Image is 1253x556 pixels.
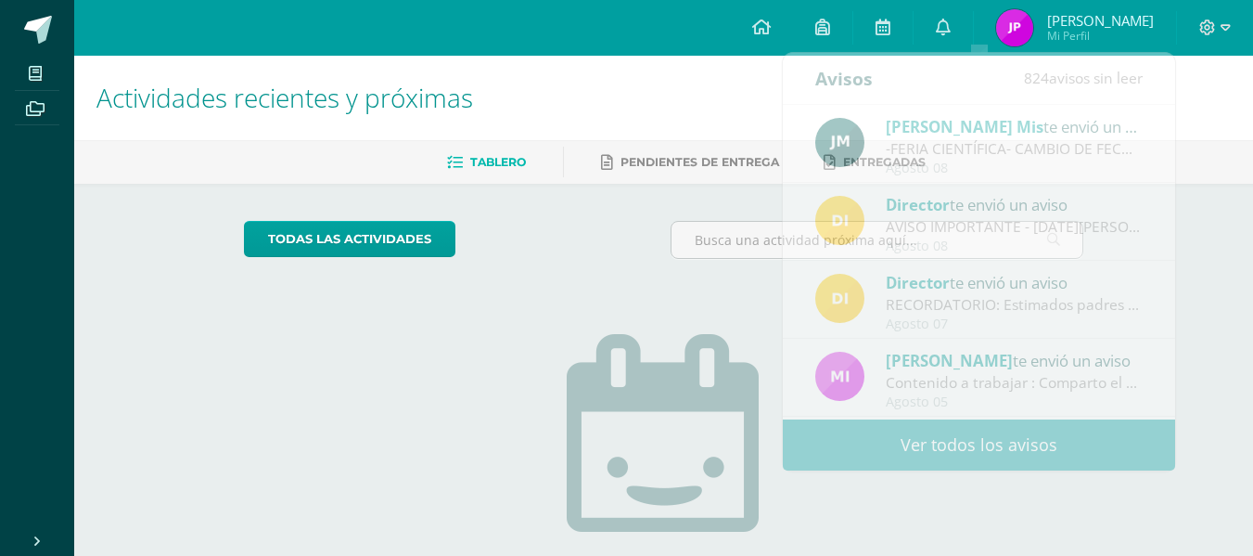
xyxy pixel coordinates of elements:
div: Agosto 08 [886,161,1144,176]
span: Tablero [470,155,526,169]
span: Actividades recientes y próximas [96,80,473,115]
img: 6df7283ad40b7d6c5741ae0c09523470.png [996,9,1033,46]
div: Agosto 08 [886,239,1144,254]
span: [PERSON_NAME] Mis [886,116,1043,137]
a: Ver todos los avisos [783,420,1175,471]
div: Avisos [815,53,873,104]
span: [PERSON_NAME] [1047,11,1154,30]
img: f0b35651ae50ff9c693c4cbd3f40c4bb.png [815,274,864,323]
span: Mi Perfil [1047,28,1154,44]
div: te envió un aviso [886,270,1144,294]
div: AVISO IMPORTANTE - LUNES 11 DE AGOSTO: Estimados padres de familia y/o encargados: Les informamos... [886,216,1144,238]
img: 6bd1f88eaa8f84a993684add4ac8f9ce.png [815,118,864,167]
img: f0b35651ae50ff9c693c4cbd3f40c4bb.png [815,196,864,245]
input: Busca una actividad próxima aquí... [671,222,1082,258]
span: Pendientes de entrega [620,155,779,169]
a: todas las Actividades [244,221,455,257]
img: e71b507b6b1ebf6fbe7886fc31de659d.png [815,352,864,401]
div: te envió un aviso [886,114,1144,138]
span: [PERSON_NAME] [886,350,1013,371]
div: RECORDATORIO: Estimados padres de familia y/o encargados. Compartimos información a tomar en cuen... [886,294,1144,316]
div: te envió un aviso [886,348,1144,372]
div: te envió un aviso [886,192,1144,216]
div: Agosto 05 [886,394,1144,410]
span: Director [886,194,950,215]
div: -FERIA CIENTÍFICA- CAMBIO DE FECHA-: Buena tarde queridos estudiantes espero se encuentren bien. ... [886,138,1144,160]
a: Tablero [447,148,526,177]
span: avisos sin leer [1024,68,1143,88]
div: Agosto 07 [886,317,1144,332]
a: Pendientes de entrega [601,148,779,177]
div: Contenido a trabajar : Comparto el documento sobre el cual trabajaremos hoy. [886,372,1144,394]
span: Director [886,272,950,293]
span: 824 [1024,68,1049,88]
